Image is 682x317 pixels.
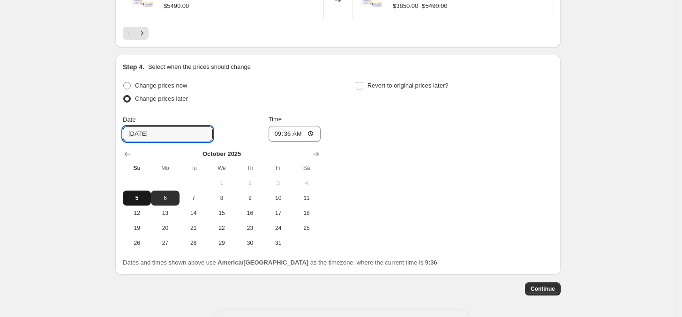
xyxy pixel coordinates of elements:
span: 26 [127,239,147,247]
th: Wednesday [208,161,236,176]
th: Friday [264,161,292,176]
span: 7 [183,194,204,202]
span: 28 [183,239,204,247]
span: Time [269,116,282,123]
span: 24 [268,224,289,232]
input: 10/5/2025 [123,126,213,141]
button: Thursday October 9 2025 [236,191,264,206]
button: Saturday October 11 2025 [292,191,321,206]
span: 8 [211,194,232,202]
button: Monday October 6 2025 [151,191,179,206]
th: Saturday [292,161,321,176]
span: 29 [211,239,232,247]
span: Date [123,116,135,123]
span: 22 [211,224,232,232]
b: America/[GEOGRAPHIC_DATA] [217,259,308,266]
button: Wednesday October 22 2025 [208,221,236,236]
span: 16 [240,209,260,217]
button: Tuesday October 21 2025 [180,221,208,236]
button: Wednesday October 8 2025 [208,191,236,206]
button: Next [135,27,149,40]
button: Saturday October 18 2025 [292,206,321,221]
span: 5 [127,194,147,202]
span: 25 [296,224,317,232]
span: 20 [155,224,175,232]
span: Continue [531,285,555,293]
span: Dates and times shown above use as the timezone, where the current time is [123,259,437,266]
span: 13 [155,209,175,217]
span: 1 [211,179,232,187]
button: Friday October 10 2025 [264,191,292,206]
button: Today Sunday October 5 2025 [123,191,151,206]
span: 11 [296,194,317,202]
button: Thursday October 30 2025 [236,236,264,251]
button: Thursday October 2 2025 [236,176,264,191]
span: 6 [155,194,175,202]
span: Sa [296,164,317,172]
button: Friday October 24 2025 [264,221,292,236]
span: 31 [268,239,289,247]
span: 3 [268,179,289,187]
span: 10 [268,194,289,202]
button: Monday October 13 2025 [151,206,179,221]
button: Thursday October 23 2025 [236,221,264,236]
span: 2 [240,179,260,187]
span: Revert to original prices later? [367,82,449,89]
span: 23 [240,224,260,232]
nav: Pagination [123,27,149,40]
th: Tuesday [180,161,208,176]
button: Sunday October 19 2025 [123,221,151,236]
div: $5490.00 [164,1,189,11]
button: Sunday October 26 2025 [123,236,151,251]
p: Select when the prices should change [148,62,251,72]
span: Change prices now [135,82,187,89]
button: Friday October 3 2025 [264,176,292,191]
button: Friday October 17 2025 [264,206,292,221]
span: 30 [240,239,260,247]
button: Monday October 20 2025 [151,221,179,236]
span: 27 [155,239,175,247]
span: Change prices later [135,95,188,102]
button: Sunday October 12 2025 [123,206,151,221]
button: Tuesday October 28 2025 [180,236,208,251]
span: 19 [127,224,147,232]
span: Th [240,164,260,172]
button: Saturday October 25 2025 [292,221,321,236]
strike: $5490.00 [422,1,447,11]
b: 9:36 [425,259,437,266]
button: Thursday October 16 2025 [236,206,264,221]
button: Tuesday October 14 2025 [180,206,208,221]
span: We [211,164,232,172]
button: Wednesday October 1 2025 [208,176,236,191]
button: Continue [525,282,561,295]
button: Wednesday October 15 2025 [208,206,236,221]
span: 15 [211,209,232,217]
input: 12:00 [269,126,321,142]
button: Wednesday October 29 2025 [208,236,236,251]
th: Thursday [236,161,264,176]
th: Monday [151,161,179,176]
span: 4 [296,179,317,187]
div: $3850.00 [393,1,418,11]
span: Tu [183,164,204,172]
button: Monday October 27 2025 [151,236,179,251]
span: 18 [296,209,317,217]
span: Mo [155,164,175,172]
span: 14 [183,209,204,217]
span: 9 [240,194,260,202]
h2: Step 4. [123,62,144,72]
span: 17 [268,209,289,217]
button: Tuesday October 7 2025 [180,191,208,206]
button: Saturday October 4 2025 [292,176,321,191]
span: Su [127,164,147,172]
span: 12 [127,209,147,217]
button: Show previous month, September 2025 [121,147,134,161]
button: Show next month, November 2025 [309,147,322,161]
span: 21 [183,224,204,232]
button: Friday October 31 2025 [264,236,292,251]
span: Fr [268,164,289,172]
th: Sunday [123,161,151,176]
